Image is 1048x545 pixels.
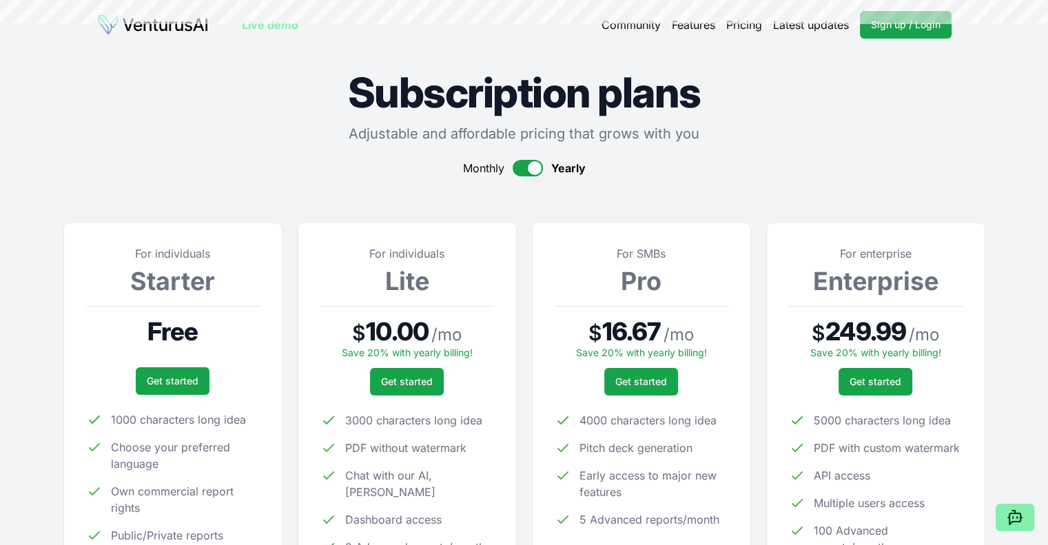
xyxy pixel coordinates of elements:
[814,467,870,484] span: API access
[242,17,298,33] a: Live demo
[111,439,260,472] span: Choose your preferred language
[604,368,678,395] a: Get started
[576,347,707,358] span: Save 20% with yearly billing!
[909,324,939,346] span: / mo
[111,411,246,428] span: 1000 characters long idea
[602,318,661,345] span: 16.67
[551,160,586,176] span: Yearly
[86,245,260,262] p: For individuals
[810,347,941,358] span: Save 20% with yearly billing!
[579,467,728,500] span: Early access to major new features
[588,320,602,345] span: $
[814,495,925,511] span: Multiple users access
[602,17,661,33] a: Community
[345,412,482,429] span: 3000 characters long idea
[812,320,825,345] span: $
[773,17,849,33] a: Latest updates
[555,267,728,295] h3: Pro
[64,72,985,113] h1: Subscription plans
[431,324,462,346] span: / mo
[147,318,198,345] span: Free
[342,347,473,358] span: Save 20% with yearly billing!
[97,14,209,36] img: logo
[111,527,223,544] span: Public/Private reports
[320,245,494,262] p: For individuals
[136,367,209,395] a: Get started
[579,412,717,429] span: 4000 characters long idea
[814,412,951,429] span: 5000 characters long idea
[579,511,719,528] span: 5 Advanced reports/month
[352,320,366,345] span: $
[366,318,429,345] span: 10.00
[86,267,260,295] h3: Starter
[726,17,762,33] a: Pricing
[370,368,444,395] a: Get started
[463,160,504,176] span: Monthly
[789,245,963,262] p: For enterprise
[789,267,963,295] h3: Enterprise
[579,440,692,456] span: Pitch deck generation
[345,467,494,500] span: Chat with our AI, [PERSON_NAME]
[672,17,715,33] a: Features
[555,245,728,262] p: For SMBs
[345,511,442,528] span: Dashboard access
[320,267,494,295] h3: Lite
[64,124,985,143] p: Adjustable and affordable pricing that grows with you
[664,324,694,346] span: / mo
[871,18,941,32] span: Sign up / Login
[111,483,260,516] span: Own commercial report rights
[839,368,912,395] a: Get started
[860,11,952,39] a: Sign up / Login
[814,440,960,456] span: PDF with custom watermark
[825,318,906,345] span: 249.99
[345,440,466,456] span: PDF without watermark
